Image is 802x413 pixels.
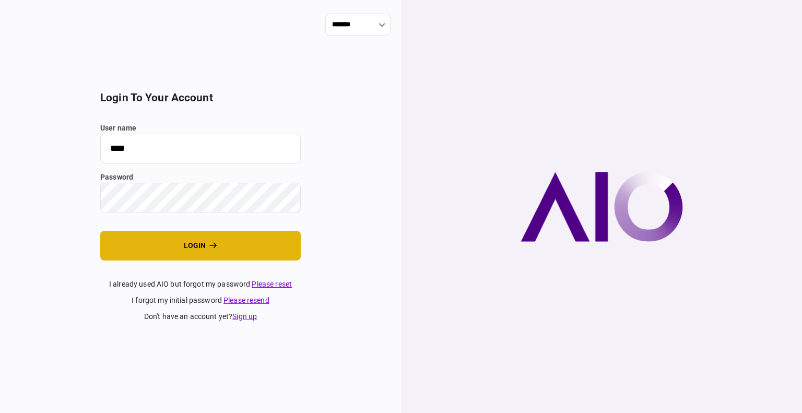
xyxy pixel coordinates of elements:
[100,279,301,290] div: I already used AIO but forgot my password
[223,296,269,304] a: Please resend
[252,280,292,288] a: Please reset
[100,123,301,134] label: user name
[232,312,257,321] a: Sign up
[100,231,301,261] button: login
[325,14,391,36] input: show language options
[100,311,301,322] div: don't have an account yet ?
[100,183,301,213] input: password
[100,134,301,163] input: user name
[100,91,301,104] h2: login to your account
[100,295,301,306] div: I forgot my initial password
[100,172,301,183] label: password
[521,172,683,242] img: AIO company logo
